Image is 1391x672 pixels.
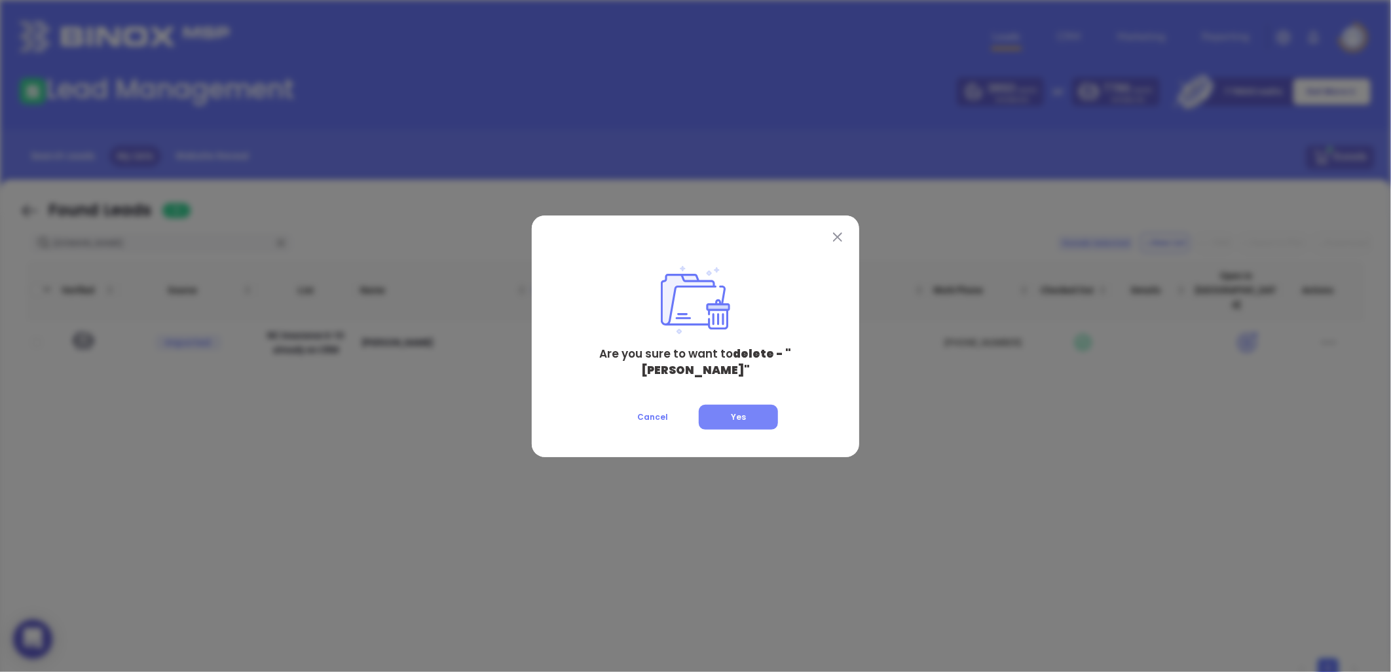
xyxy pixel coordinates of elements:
[641,346,792,379] b: delete - " [PERSON_NAME] "
[637,411,668,422] span: Cancel
[661,266,730,335] img: delete action lead
[833,233,842,242] img: close modal
[613,405,692,430] button: Cancel
[731,411,746,422] span: Yes
[559,346,832,379] p: Are you sure to want to
[699,405,778,430] button: Yes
